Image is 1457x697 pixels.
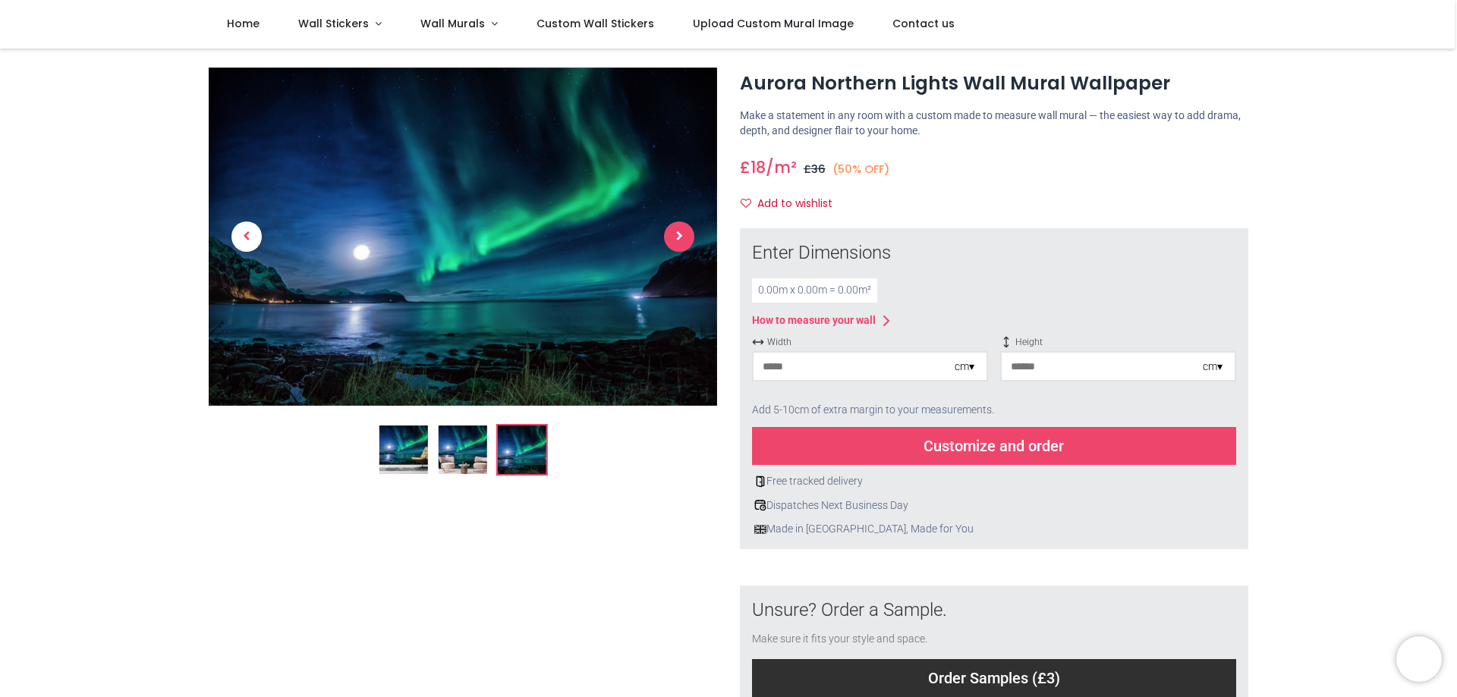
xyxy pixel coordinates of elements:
div: Add 5-10cm of extra margin to your measurements. [752,394,1236,427]
a: Previous [209,118,285,355]
span: Wall Stickers [298,16,369,31]
img: uk [754,523,766,535]
img: WS-50151-02 [439,425,487,474]
span: Width [752,336,988,349]
div: cm ▾ [955,359,974,375]
span: Next [664,221,694,252]
div: Customize and order [752,427,1236,465]
span: /m² [766,156,797,178]
span: Custom Wall Stickers [537,16,654,31]
img: WS-50151-03 [498,425,546,474]
small: (50% OFF) [832,162,890,177]
div: Free tracked delivery [752,474,1236,489]
span: Previous [231,221,262,252]
div: How to measure your wall [752,313,876,328]
span: 36 [811,162,826,177]
div: 0.00 m x 0.00 m = 0.00 m² [752,278,877,303]
img: WS-50151-03 [209,68,717,406]
span: £ [804,162,826,177]
span: Upload Custom Mural Image [693,16,854,31]
span: Wall Murals [420,16,485,31]
div: Made in [GEOGRAPHIC_DATA], Made for You [752,522,1236,537]
div: Enter Dimensions [752,240,1236,266]
i: Add to wishlist [741,198,751,209]
div: Dispatches Next Business Day [752,498,1236,513]
div: Order Samples (£3) [752,659,1236,697]
span: Home [227,16,260,31]
div: Make sure it fits your style and space. [752,632,1236,647]
span: £ [740,156,766,178]
img: Aurora Northern Lights Wall Mural Wallpaper [379,425,428,474]
p: Make a statement in any room with a custom made to measure wall mural — the easiest way to add dr... [740,108,1248,138]
div: cm ▾ [1203,359,1223,375]
button: Add to wishlistAdd to wishlist [740,191,845,217]
span: 18 [751,156,766,178]
span: Height [1000,336,1236,349]
a: Next [641,118,717,355]
div: Unsure? Order a Sample. [752,598,1236,623]
span: Contact us [892,16,955,31]
iframe: Brevo live chat [1396,636,1442,682]
h1: Aurora Northern Lights Wall Mural Wallpaper [740,71,1248,96]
